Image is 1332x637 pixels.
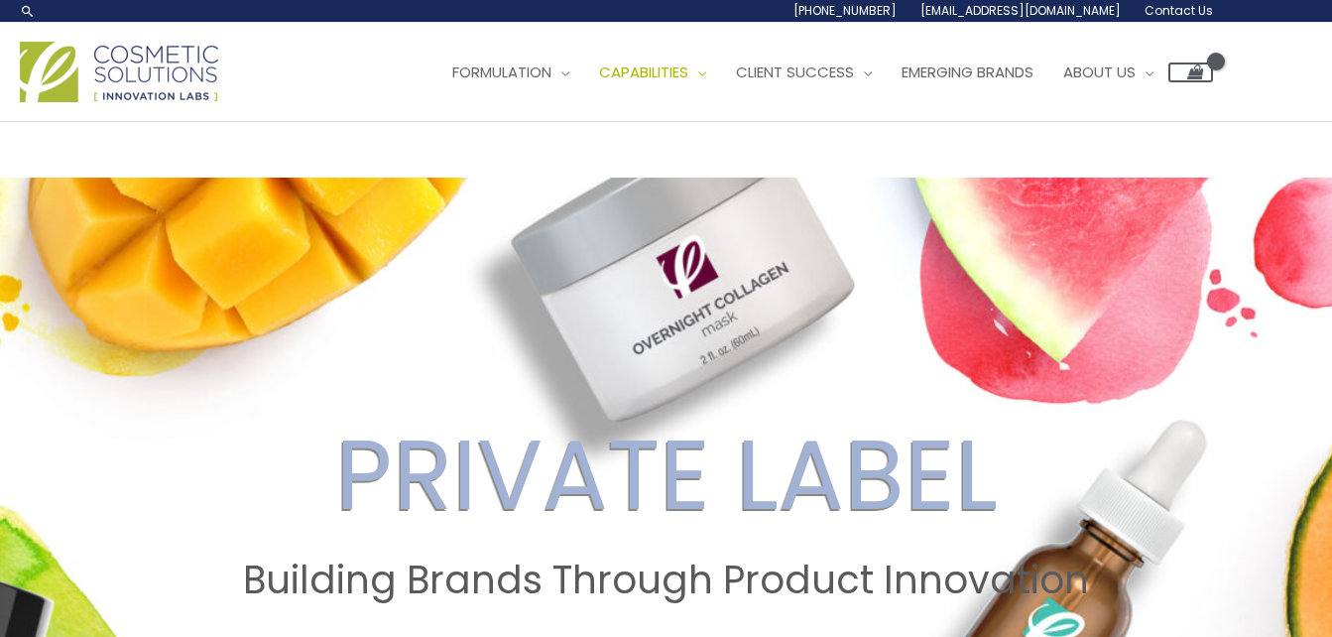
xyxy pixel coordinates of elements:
[437,43,584,102] a: Formulation
[452,62,551,82] span: Formulation
[20,42,218,102] img: Cosmetic Solutions Logo
[1168,63,1213,82] a: View Shopping Cart, empty
[423,43,1213,102] nav: Site Navigation
[887,43,1048,102] a: Emerging Brands
[19,558,1313,603] h2: Building Brands Through Product Innovation
[584,43,721,102] a: Capabilities
[599,62,688,82] span: Capabilities
[793,2,897,19] span: [PHONE_NUMBER]
[19,417,1313,534] h2: PRIVATE LABEL
[1063,62,1136,82] span: About Us
[1145,2,1213,19] span: Contact Us
[1048,43,1168,102] a: About Us
[721,43,887,102] a: Client Success
[902,62,1033,82] span: Emerging Brands
[736,62,854,82] span: Client Success
[20,3,36,19] a: Search icon link
[920,2,1121,19] span: [EMAIL_ADDRESS][DOMAIN_NAME]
